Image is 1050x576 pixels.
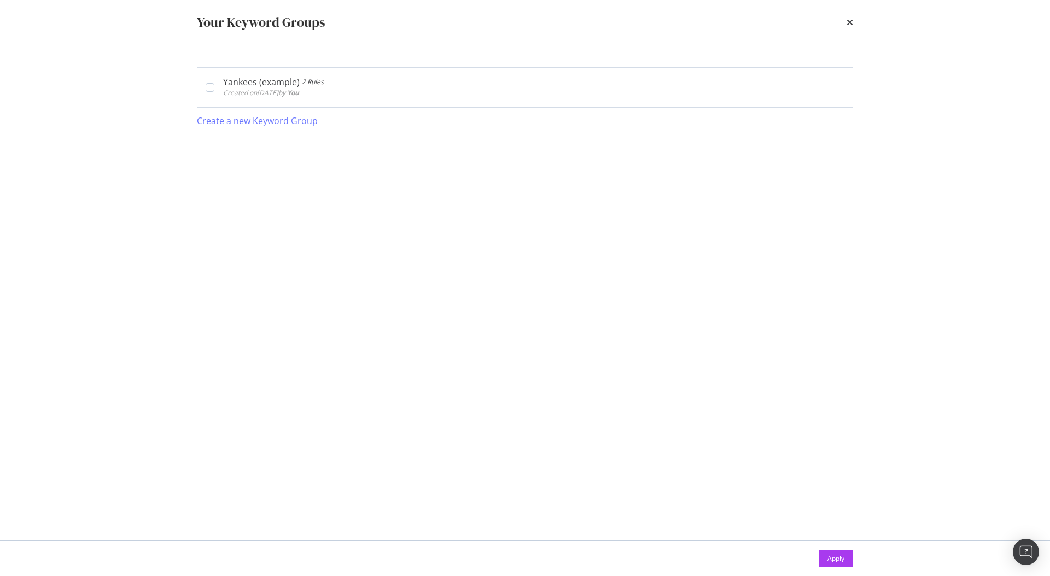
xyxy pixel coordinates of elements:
[819,550,853,567] button: Apply
[223,88,299,97] span: Created on [DATE] by
[287,88,299,97] b: You
[197,13,325,32] div: Your Keyword Groups
[223,77,300,87] div: Yankees (example)
[302,77,324,87] div: 2 Rules
[1013,539,1039,565] div: Open Intercom Messenger
[197,115,318,127] div: Create a new Keyword Group
[197,108,318,134] button: Create a new Keyword Group
[847,13,853,32] div: times
[827,554,844,563] div: Apply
